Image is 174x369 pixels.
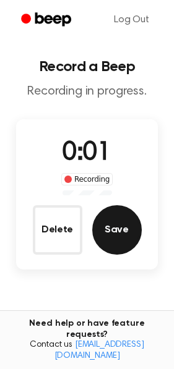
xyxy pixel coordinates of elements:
[102,5,162,35] a: Log Out
[10,59,164,74] h1: Record a Beep
[92,205,142,255] button: Save Audio Record
[10,84,164,100] p: Recording in progress.
[33,205,82,255] button: Delete Audio Record
[12,8,82,32] a: Beep
[62,140,111,166] span: 0:01
[7,340,167,362] span: Contact us
[61,173,113,185] div: Recording
[54,341,144,360] a: [EMAIL_ADDRESS][DOMAIN_NAME]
